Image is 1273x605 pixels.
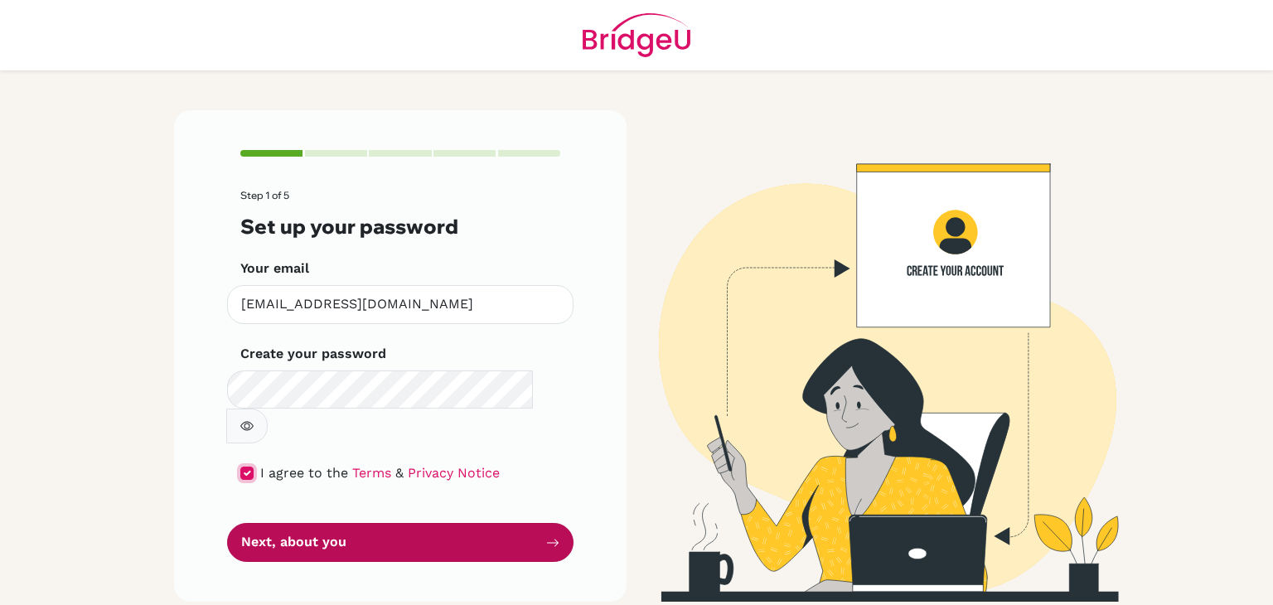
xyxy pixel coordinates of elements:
button: Next, about you [227,523,574,562]
span: & [395,465,404,481]
h3: Set up your password [240,215,560,239]
input: Insert your email* [227,285,574,324]
a: Terms [352,465,391,481]
label: Create your password [240,344,386,364]
a: Privacy Notice [408,465,500,481]
label: Your email [240,259,309,278]
span: I agree to the [260,465,348,481]
span: Step 1 of 5 [240,189,289,201]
